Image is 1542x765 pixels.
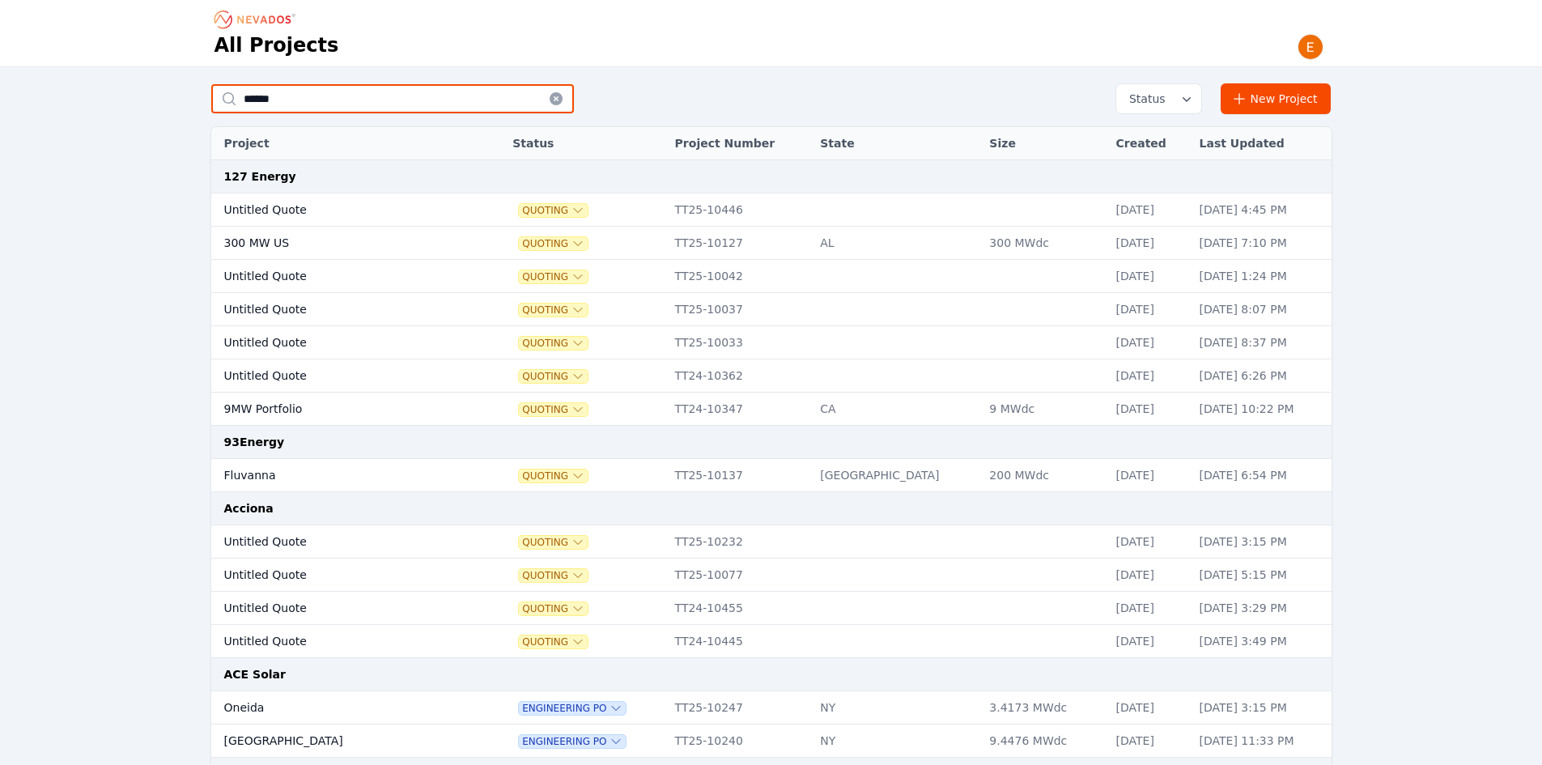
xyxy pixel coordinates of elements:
[1108,592,1192,625] td: [DATE]
[812,227,981,260] td: AL
[1108,293,1192,326] td: [DATE]
[211,359,1332,393] tr: Untitled QuoteQuotingTT24-10362[DATE][DATE] 6:26 PM
[1192,559,1332,592] td: [DATE] 5:15 PM
[1108,525,1192,559] td: [DATE]
[667,725,813,758] td: TT25-10240
[211,725,1332,758] tr: [GEOGRAPHIC_DATA]Engineering POTT25-10240NY9.4476 MWdc[DATE][DATE] 11:33 PM
[211,127,465,160] th: Project
[667,691,813,725] td: TT25-10247
[519,602,588,615] button: Quoting
[211,625,465,658] td: Untitled Quote
[667,227,813,260] td: TT25-10127
[211,559,1332,592] tr: Untitled QuoteQuotingTT25-10077[DATE][DATE] 5:15 PM
[215,32,339,58] h1: All Projects
[211,260,1332,293] tr: Untitled QuoteQuotingTT25-10042[DATE][DATE] 1:24 PM
[1108,127,1192,160] th: Created
[1192,592,1332,625] td: [DATE] 3:29 PM
[1192,127,1332,160] th: Last Updated
[211,393,465,426] td: 9MW Portfolio
[519,337,588,350] button: Quoting
[1192,326,1332,359] td: [DATE] 8:37 PM
[211,625,1332,658] tr: Untitled QuoteQuotingTT24-10445[DATE][DATE] 3:49 PM
[1192,459,1332,492] td: [DATE] 6:54 PM
[667,625,813,658] td: TT24-10445
[519,735,626,748] button: Engineering PO
[211,658,1332,691] td: ACE Solar
[1108,193,1192,227] td: [DATE]
[981,725,1107,758] td: 9.4476 MWdc
[812,691,981,725] td: NY
[211,459,1332,492] tr: FluvannaQuotingTT25-10137[GEOGRAPHIC_DATA]200 MWdc[DATE][DATE] 6:54 PM
[211,691,1332,725] tr: OneidaEngineering POTT25-10247NY3.4173 MWdc[DATE][DATE] 3:15 PM
[519,536,588,549] span: Quoting
[211,525,465,559] td: Untitled Quote
[211,393,1332,426] tr: 9MW PortfolioQuotingTT24-10347CA9 MWdc[DATE][DATE] 10:22 PM
[981,459,1107,492] td: 200 MWdc
[667,592,813,625] td: TT24-10455
[1192,193,1332,227] td: [DATE] 4:45 PM
[812,725,981,758] td: NY
[812,459,981,492] td: [GEOGRAPHIC_DATA]
[1108,260,1192,293] td: [DATE]
[1221,83,1332,114] a: New Project
[519,470,588,482] button: Quoting
[1192,525,1332,559] td: [DATE] 3:15 PM
[211,293,465,326] td: Untitled Quote
[211,160,1332,193] td: 127 Energy
[211,592,1332,625] tr: Untitled QuoteQuotingTT24-10455[DATE][DATE] 3:29 PM
[1298,34,1323,60] img: Emily Walker
[667,293,813,326] td: TT25-10037
[1192,725,1332,758] td: [DATE] 11:33 PM
[667,193,813,227] td: TT25-10446
[667,326,813,359] td: TT25-10033
[211,492,1332,525] td: Acciona
[211,691,465,725] td: Oneida
[519,204,588,217] button: Quoting
[667,359,813,393] td: TT24-10362
[519,569,588,582] button: Quoting
[1108,227,1192,260] td: [DATE]
[211,227,465,260] td: 300 MW US
[667,127,813,160] th: Project Number
[215,6,300,32] nav: Breadcrumb
[1192,359,1332,393] td: [DATE] 6:26 PM
[211,260,465,293] td: Untitled Quote
[211,459,465,492] td: Fluvanna
[1116,84,1201,113] button: Status
[667,260,813,293] td: TT25-10042
[211,725,465,758] td: [GEOGRAPHIC_DATA]
[981,127,1107,160] th: Size
[519,304,588,317] button: Quoting
[211,227,1332,260] tr: 300 MW USQuotingTT25-10127AL300 MWdc[DATE][DATE] 7:10 PM
[519,370,588,383] button: Quoting
[211,359,465,393] td: Untitled Quote
[1108,393,1192,426] td: [DATE]
[211,525,1332,559] tr: Untitled QuoteQuotingTT25-10232[DATE][DATE] 3:15 PM
[981,691,1107,725] td: 3.4173 MWdc
[981,227,1107,260] td: 300 MWdc
[211,326,1332,359] tr: Untitled QuoteQuotingTT25-10033[DATE][DATE] 8:37 PM
[1123,91,1166,107] span: Status
[211,193,465,227] td: Untitled Quote
[519,635,588,648] span: Quoting
[504,127,666,160] th: Status
[1192,691,1332,725] td: [DATE] 3:15 PM
[519,403,588,416] button: Quoting
[211,592,465,625] td: Untitled Quote
[667,393,813,426] td: TT24-10347
[519,702,626,715] button: Engineering PO
[1192,393,1332,426] td: [DATE] 10:22 PM
[981,393,1107,426] td: 9 MWdc
[1108,691,1192,725] td: [DATE]
[211,559,465,592] td: Untitled Quote
[211,426,1332,459] td: 93Energy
